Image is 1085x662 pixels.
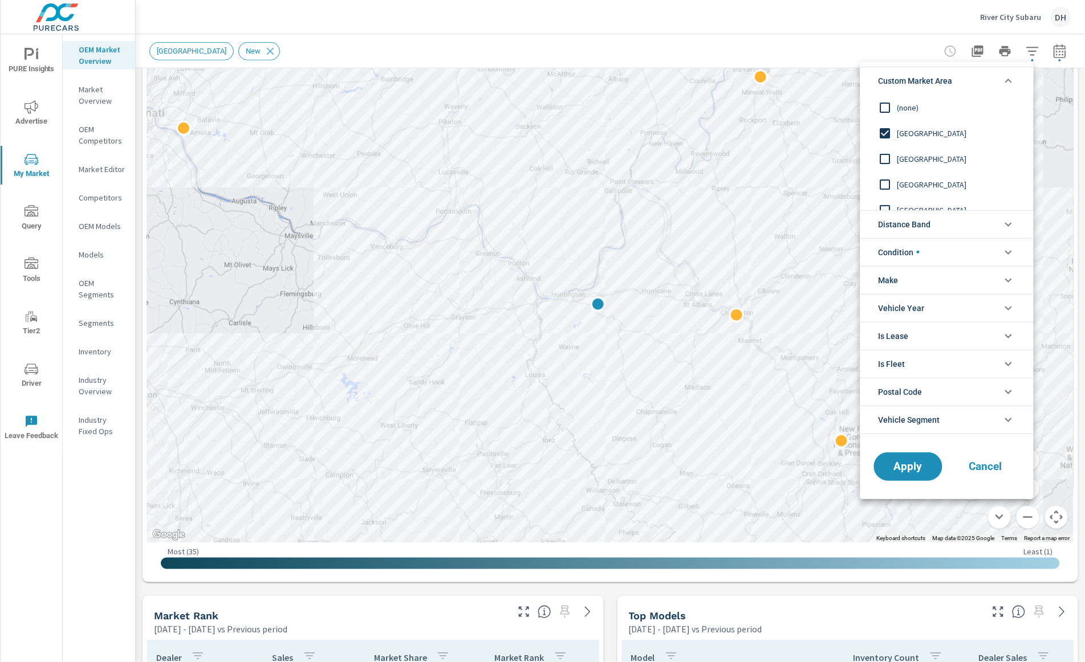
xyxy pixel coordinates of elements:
span: Custom Market Area [879,67,953,95]
span: Apply [885,461,931,472]
span: (none) [897,101,1022,115]
span: Postal Code [879,378,923,406]
div: [GEOGRAPHIC_DATA] [860,197,1031,223]
span: Is Fleet [879,350,905,378]
span: Is Lease [879,322,909,350]
span: Vehicle Segment [879,406,940,434]
span: Make [879,267,899,294]
div: [GEOGRAPHIC_DATA] [860,146,1031,171]
span: [GEOGRAPHIC_DATA] [897,126,1022,140]
ul: filter options [860,62,1034,439]
div: [GEOGRAPHIC_DATA] [860,120,1031,146]
div: (none) [860,95,1031,120]
button: Cancel [952,452,1020,481]
span: [GEOGRAPHIC_DATA] [897,203,1022,217]
button: Apply [874,452,942,481]
span: [GEOGRAPHIC_DATA] [897,152,1022,166]
span: [GEOGRAPHIC_DATA] [897,178,1022,191]
span: Condition [879,239,920,266]
div: [GEOGRAPHIC_DATA] [860,171,1031,197]
span: Cancel [963,461,1009,472]
span: Vehicle Year [879,295,925,322]
span: Distance Band [879,211,931,238]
